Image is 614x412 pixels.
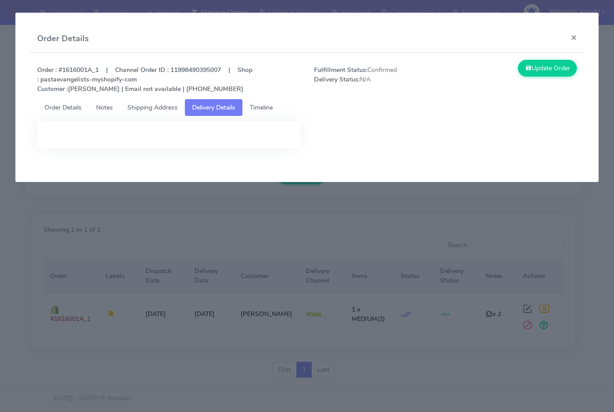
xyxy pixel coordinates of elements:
[37,66,252,93] strong: Order : #1616001A_1 | Channel Order ID : 11998490395007 | Shop : pastaevangelists-myshopify-com [...
[37,33,89,45] h4: Order Details
[314,75,360,84] strong: Delivery Status:
[307,65,445,94] span: Confirmed N/A
[564,25,584,49] button: Close
[192,103,235,112] span: Delivery Details
[314,66,367,74] strong: Fulfillment Status:
[37,99,577,116] ul: Tabs
[96,103,113,112] span: Notes
[44,103,82,112] span: Order Details
[518,60,577,77] button: Update Order
[37,85,68,93] strong: Customer :
[250,103,273,112] span: Timeline
[127,103,178,112] span: Shipping Address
